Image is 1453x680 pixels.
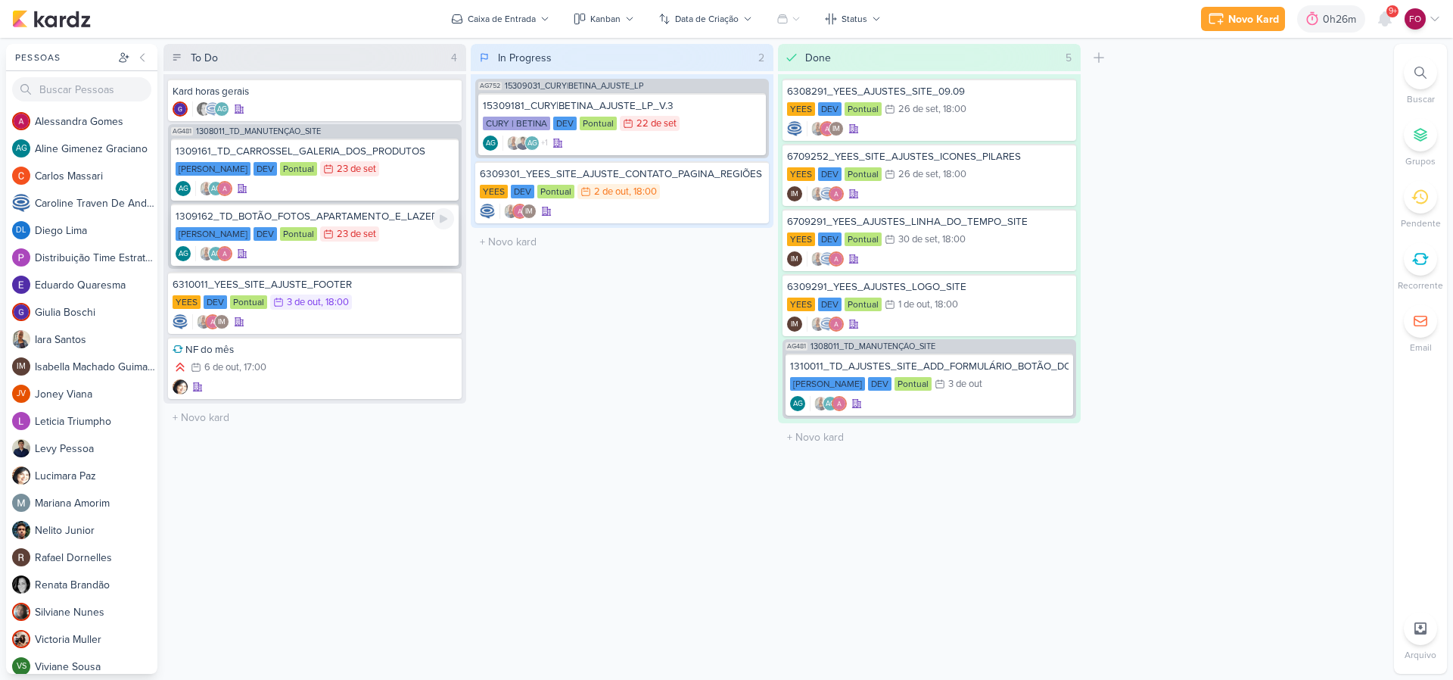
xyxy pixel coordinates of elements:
[1389,5,1397,17] span: 9+
[483,136,498,151] div: Criador(a): Aline Gimenez Graciano
[337,164,376,174] div: 23 de set
[12,466,30,485] img: Lucimara Paz
[895,377,932,391] div: Pontual
[898,104,938,114] div: 26 de set
[868,377,891,391] div: DEV
[807,121,844,136] div: Colaboradores: Iara Santos, Alessandra Gomes, Isabella Machado Guimarães
[12,167,30,185] img: Carlos Massari
[12,221,30,239] div: Diego Lima
[826,401,835,408] p: AG
[218,319,226,326] p: IM
[35,304,157,320] div: G i u l i a B o s c h i
[930,300,958,310] div: , 18:00
[787,186,802,201] div: Isabella Machado Guimarães
[445,50,463,66] div: 4
[818,167,842,181] div: DEV
[12,603,30,621] img: Silviane Nunes
[787,232,815,246] div: YEES
[12,276,30,294] img: Eduardo Quaresma
[35,604,157,620] div: S i l v i a n e N u n e s
[230,295,267,309] div: Pontual
[787,186,802,201] div: Criador(a): Isabella Machado Guimarães
[938,104,966,114] div: , 18:00
[17,363,26,371] p: IM
[35,550,157,566] div: R a f a e l D o r n e l l e s
[781,426,1078,448] input: + Novo kard
[173,360,188,375] div: Prioridade Alta
[790,396,805,411] div: Criador(a): Aline Gimenez Graciano
[1201,7,1285,31] button: Novo Kard
[486,140,496,148] p: AG
[16,226,26,235] p: DL
[829,186,844,201] img: Alessandra Gomes
[192,101,229,117] div: Colaboradores: Renata Brandão, Caroline Traven De Andrade, Aline Gimenez Graciano
[832,396,847,411] img: Alessandra Gomes
[787,121,802,136] img: Caroline Traven De Andrade
[832,126,840,133] p: IM
[211,186,221,193] p: AG
[527,140,537,148] p: AG
[787,85,1072,98] div: 6308291_YEES_AJUSTES_SITE_09.09
[35,386,157,402] div: J o n e y V i a n a
[12,357,30,376] div: Isabella Machado Guimarães
[217,106,227,114] p: AG
[208,181,223,196] div: Aline Gimenez Graciano
[211,251,221,258] p: AG
[173,343,457,357] div: NF do mês
[787,121,802,136] div: Criador(a): Caroline Traven De Andrade
[811,317,826,332] img: Iara Santos
[12,303,30,321] img: Giulia Boschi
[820,121,835,136] img: Alessandra Gomes
[752,50,770,66] div: 2
[12,139,30,158] div: Aline Gimenez Graciano
[192,314,229,329] div: Colaboradores: Iara Santos, Alessandra Gomes, Isabella Machado Guimarães
[196,101,211,117] img: Renata Brandão
[176,181,191,196] div: Aline Gimenez Graciano
[16,145,27,153] p: AG
[199,246,214,261] img: Iara Santos
[12,548,30,566] img: Rafael Dornelles
[287,298,321,307] div: 3 de out
[478,82,502,90] span: AG752
[195,246,232,261] div: Colaboradores: Iara Santos, Aline Gimenez Graciano, Alessandra Gomes
[171,127,193,136] span: AG481
[12,385,30,403] div: Joney Viana
[35,413,157,429] div: L e t i c i a T r i u m p h o
[35,468,157,484] div: L u c i m a r a P a z
[938,170,966,179] div: , 18:00
[1407,92,1435,106] p: Buscar
[580,117,617,130] div: Pontual
[1405,648,1436,662] p: Arquivo
[829,121,844,136] div: Isabella Machado Guimarães
[629,187,657,197] div: , 18:00
[818,298,842,311] div: DEV
[166,407,463,429] input: + Novo kard
[1323,11,1361,27] div: 0h26m
[483,136,498,151] div: Aline Gimenez Graciano
[790,377,865,391] div: [PERSON_NAME]
[807,251,844,267] div: Colaboradores: Iara Santos, Caroline Traven De Andrade, Alessandra Gomes
[811,251,826,267] img: Iara Santos
[12,51,115,64] div: Pessoas
[503,204,518,219] img: Iara Santos
[173,295,201,309] div: YEES
[35,168,157,184] div: C a r l o s M a s s a r i
[176,181,191,196] div: Criador(a): Aline Gimenez Graciano
[787,251,802,267] div: Criador(a): Isabella Machado Guimarães
[179,251,188,258] p: AG
[845,167,882,181] div: Pontual
[829,317,844,332] img: Alessandra Gomes
[176,227,250,241] div: [PERSON_NAME]
[173,278,457,292] div: 6310011_YEES_SITE_AJUSTE_FOOTER
[540,137,548,149] span: +1
[199,181,214,196] img: Iara Santos
[845,232,882,246] div: Pontual
[948,379,982,389] div: 3 de out
[173,101,188,117] div: Criador(a): Giulia Boschi
[829,251,844,267] img: Alessandra Gomes
[521,204,537,219] div: Isabella Machado Guimarães
[525,208,533,216] p: IM
[205,101,220,117] img: Caroline Traven De Andrade
[239,363,266,373] div: , 17:00
[787,298,815,311] div: YEES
